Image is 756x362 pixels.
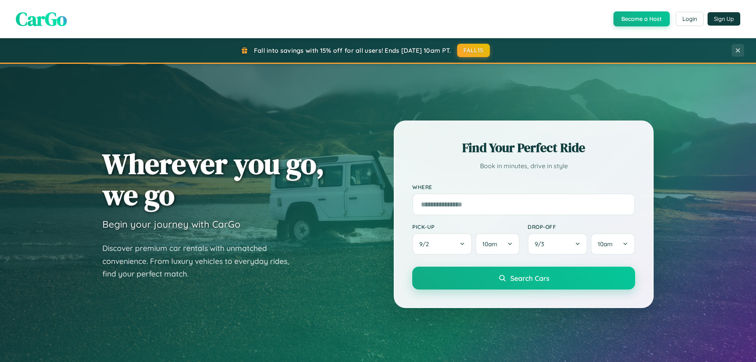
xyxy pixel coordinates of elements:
[254,46,451,54] span: Fall into savings with 15% off for all users! Ends [DATE] 10am PT.
[598,240,613,248] span: 10am
[412,139,635,156] h2: Find Your Perfect Ride
[475,233,520,255] button: 10am
[419,240,433,248] span: 9 / 2
[412,233,472,255] button: 9/2
[482,240,497,248] span: 10am
[102,218,241,230] h3: Begin your journey with CarGo
[613,11,670,26] button: Become a Host
[535,240,548,248] span: 9 / 3
[457,44,490,57] button: FALL15
[16,6,67,32] span: CarGo
[412,160,635,172] p: Book in minutes, drive in style
[676,12,704,26] button: Login
[102,242,299,280] p: Discover premium car rentals with unmatched convenience. From luxury vehicles to everyday rides, ...
[708,12,740,26] button: Sign Up
[528,223,635,230] label: Drop-off
[412,184,635,190] label: Where
[591,233,635,255] button: 10am
[510,274,549,282] span: Search Cars
[102,148,324,210] h1: Wherever you go, we go
[528,233,587,255] button: 9/3
[412,267,635,290] button: Search Cars
[412,223,520,230] label: Pick-up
